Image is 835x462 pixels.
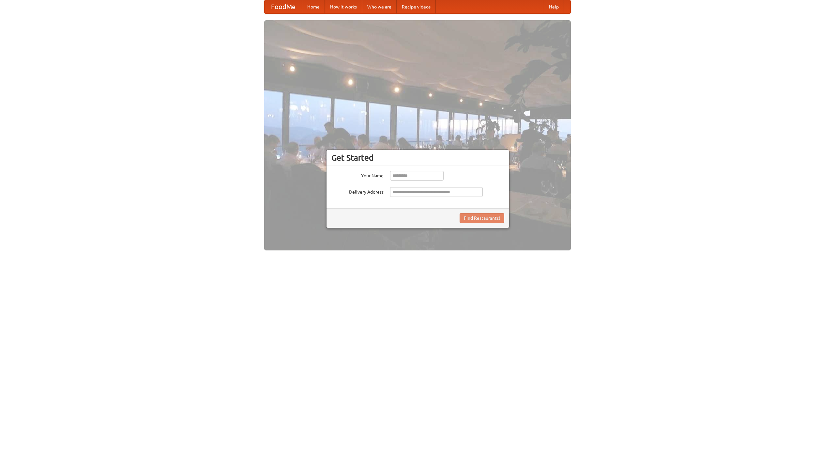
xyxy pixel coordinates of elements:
a: Who we are [362,0,397,13]
a: Help [544,0,564,13]
a: FoodMe [265,0,302,13]
a: Home [302,0,325,13]
button: Find Restaurants! [460,213,504,223]
label: Delivery Address [331,187,384,195]
a: Recipe videos [397,0,436,13]
h3: Get Started [331,153,504,163]
a: How it works [325,0,362,13]
label: Your Name [331,171,384,179]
